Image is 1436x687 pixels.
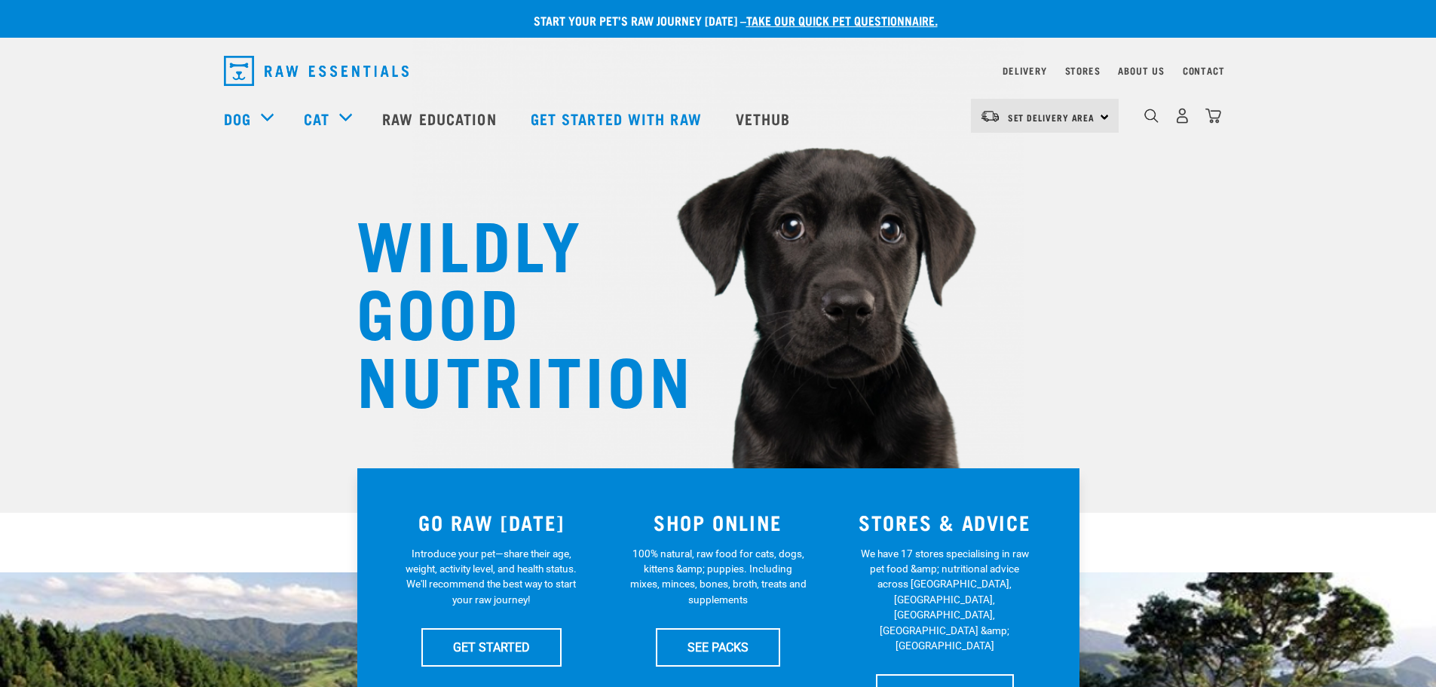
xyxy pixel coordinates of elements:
[1174,108,1190,124] img: user.png
[629,546,807,608] p: 100% natural, raw food for cats, dogs, kittens &amp; puppies. Including mixes, minces, bones, bro...
[656,628,780,666] a: SEE PACKS
[224,56,409,86] img: Raw Essentials Logo
[357,207,658,411] h1: WILDLY GOOD NUTRITION
[1118,68,1164,73] a: About Us
[387,511,596,534] h3: GO RAW [DATE]
[1144,109,1159,123] img: home-icon-1@2x.png
[516,88,721,149] a: Get started with Raw
[224,107,251,130] a: Dog
[1008,115,1095,120] span: Set Delivery Area
[1003,68,1046,73] a: Delivery
[721,88,810,149] a: Vethub
[980,109,1000,123] img: van-moving.png
[746,17,938,23] a: take our quick pet questionnaire.
[421,628,562,666] a: GET STARTED
[367,88,515,149] a: Raw Education
[403,546,580,608] p: Introduce your pet—share their age, weight, activity level, and health status. We'll recommend th...
[1183,68,1225,73] a: Contact
[840,511,1049,534] h3: STORES & ADVICE
[614,511,822,534] h3: SHOP ONLINE
[1065,68,1101,73] a: Stores
[1205,108,1221,124] img: home-icon@2x.png
[212,50,1225,92] nav: dropdown navigation
[856,546,1033,654] p: We have 17 stores specialising in raw pet food &amp; nutritional advice across [GEOGRAPHIC_DATA],...
[304,107,329,130] a: Cat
